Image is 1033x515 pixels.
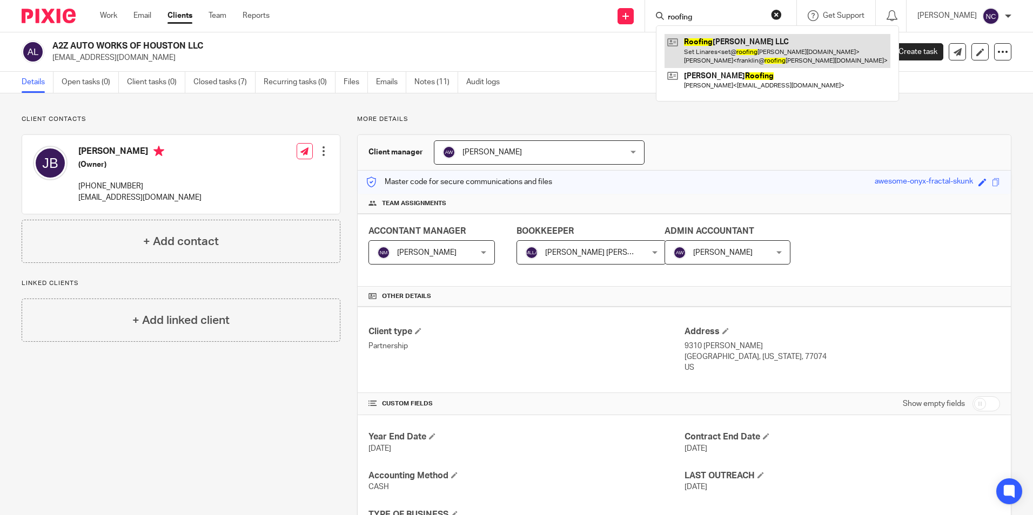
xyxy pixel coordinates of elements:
div: awesome-onyx-fractal-skunk [875,176,973,188]
span: [PERSON_NAME] [693,249,753,256]
h2: A2Z AUTO WORKS OF HOUSTON LLC [52,40,702,52]
img: svg%3E [33,146,68,180]
h4: + Add contact [143,233,219,250]
p: [EMAIL_ADDRESS][DOMAIN_NAME] [52,52,864,63]
h3: Client manager [368,147,423,158]
img: Pixie [22,9,76,23]
label: Show empty fields [903,398,965,409]
p: [PERSON_NAME] [917,10,977,21]
input: Search [667,13,764,23]
span: Team assignments [382,199,446,208]
span: [PERSON_NAME] [397,249,457,256]
span: ACCONTANT MANAGER [368,227,466,235]
p: US [685,362,1000,373]
span: [PERSON_NAME] [462,148,522,156]
a: Emails [376,72,406,93]
h4: Accounting Method [368,470,684,482]
img: svg%3E [982,8,1000,25]
span: ADMIN ACCOUNTANT [665,227,754,235]
a: Team [209,10,226,21]
span: Get Support [823,12,864,19]
a: Open tasks (0) [62,72,119,93]
h4: LAST OUTREACH [685,470,1000,482]
span: [DATE] [368,445,391,452]
span: CASH [368,483,389,491]
img: svg%3E [442,146,455,159]
a: Files [344,72,368,93]
a: Email [133,10,151,21]
span: BOOKKEEPER [516,227,574,235]
img: svg%3E [525,246,538,259]
h4: + Add linked client [132,312,230,329]
p: Partnership [368,341,684,351]
a: Closed tasks (7) [193,72,256,93]
a: Details [22,72,53,93]
button: Clear [771,9,782,20]
a: Clients [167,10,192,21]
h4: Contract End Date [685,431,1000,443]
h4: Client type [368,326,684,337]
h5: (Owner) [78,159,202,170]
img: svg%3E [377,246,390,259]
span: [DATE] [685,445,707,452]
p: Linked clients [22,279,340,288]
span: [DATE] [685,483,707,491]
a: Recurring tasks (0) [264,72,336,93]
p: [GEOGRAPHIC_DATA], [US_STATE], 77074 [685,351,1000,362]
h4: CUSTOM FIELDS [368,399,684,408]
span: [PERSON_NAME] [PERSON_NAME] [545,249,666,256]
h4: Year End Date [368,431,684,443]
p: Client contacts [22,115,340,124]
a: Notes (11) [414,72,458,93]
p: Master code for secure communications and files [366,177,552,187]
p: More details [357,115,1011,124]
h4: [PERSON_NAME] [78,146,202,159]
a: Work [100,10,117,21]
h4: Address [685,326,1000,337]
i: Primary [153,146,164,157]
a: Create task [881,43,943,60]
a: Reports [243,10,270,21]
img: svg%3E [673,246,686,259]
p: [PHONE_NUMBER] [78,181,202,192]
p: [EMAIL_ADDRESS][DOMAIN_NAME] [78,192,202,203]
a: Audit logs [466,72,508,93]
span: Other details [382,292,431,301]
a: Client tasks (0) [127,72,185,93]
img: svg%3E [22,40,44,63]
p: 9310 [PERSON_NAME] [685,341,1000,351]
